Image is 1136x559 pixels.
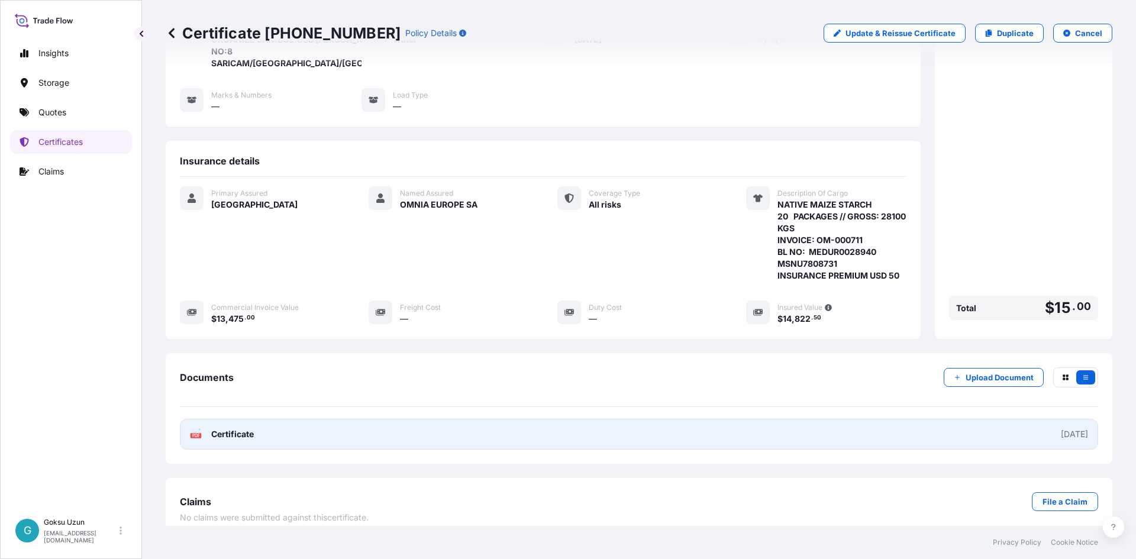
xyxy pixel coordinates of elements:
[975,24,1044,43] a: Duplicate
[405,27,457,39] p: Policy Details
[211,189,267,198] span: Primary Assured
[1072,303,1076,310] span: .
[211,91,272,100] span: Marks & Numbers
[180,496,211,508] span: Claims
[38,166,64,177] p: Claims
[393,101,401,112] span: —
[44,529,117,544] p: [EMAIL_ADDRESS][DOMAIN_NAME]
[10,130,132,154] a: Certificates
[211,101,220,112] span: —
[589,313,597,325] span: —
[225,315,228,323] span: ,
[211,315,217,323] span: $
[1043,496,1087,508] p: File a Claim
[966,371,1034,383] p: Upload Document
[1051,538,1098,547] a: Cookie Notice
[400,313,408,325] span: —
[1054,300,1070,315] span: 15
[1075,27,1102,39] p: Cancel
[956,302,976,314] span: Total
[247,316,255,320] span: 00
[824,24,966,43] a: Update & Reissue Certificate
[993,538,1041,547] a: Privacy Policy
[244,316,246,320] span: .
[589,199,621,211] span: All risks
[10,71,132,95] a: Storage
[211,303,299,312] span: Commercial Invoice Value
[777,303,822,312] span: Insured Value
[44,518,117,527] p: Goksu Uzun
[10,41,132,65] a: Insights
[393,91,428,100] span: Load Type
[228,315,244,323] span: 475
[180,419,1098,450] a: PDFCertificate[DATE]
[589,189,640,198] span: Coverage Type
[1077,303,1091,310] span: 00
[217,315,225,323] span: 13
[192,434,200,438] text: PDF
[38,47,69,59] p: Insights
[814,316,821,320] span: 50
[211,199,298,211] span: [GEOGRAPHIC_DATA]
[777,315,783,323] span: $
[400,303,441,312] span: Freight Cost
[38,106,66,118] p: Quotes
[997,27,1034,39] p: Duplicate
[180,371,234,383] span: Documents
[10,101,132,124] a: Quotes
[811,316,813,320] span: .
[783,315,792,323] span: 14
[211,428,254,440] span: Certificate
[180,512,369,524] span: No claims were submitted against this certificate .
[38,77,69,89] p: Storage
[10,160,132,183] a: Claims
[38,136,83,148] p: Certificates
[777,199,906,282] span: NATIVE MAIZE STARCH 20 PACKAGES // GROSS: 28100 KGS INVOICE: OM-000711 BL NO: MEDUR0028940 MSNU78...
[845,27,956,39] p: Update & Reissue Certificate
[24,525,31,537] span: G
[589,303,622,312] span: Duty Cost
[180,155,260,167] span: Insurance details
[166,24,401,43] p: Certificate [PHONE_NUMBER]
[1061,428,1088,440] div: [DATE]
[944,368,1044,387] button: Upload Document
[1045,300,1054,315] span: $
[400,199,477,211] span: OMNIA EUROPE SA
[777,189,848,198] span: Description Of Cargo
[795,315,811,323] span: 822
[1032,492,1098,511] a: File a Claim
[792,315,795,323] span: ,
[1053,24,1112,43] button: Cancel
[400,189,453,198] span: Named Assured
